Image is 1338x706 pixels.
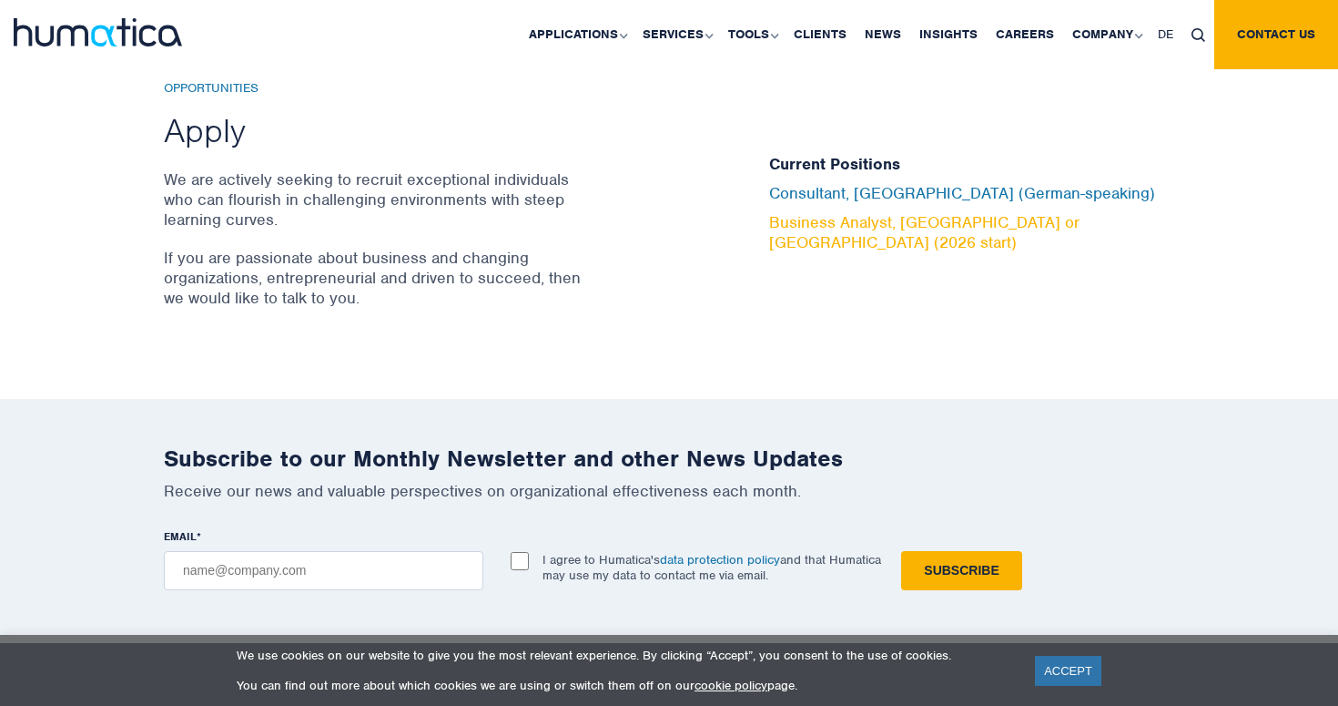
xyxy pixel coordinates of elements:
p: We use cookies on our website to give you the most relevant experience. By clicking “Accept”, you... [237,648,1012,663]
p: You can find out more about which cookies we are using or switch them off on our page. [237,678,1012,693]
h2: Subscribe to our Monthly Newsletter and other News Updates [164,445,1174,473]
span: DE [1158,26,1173,42]
a: Consultant, [GEOGRAPHIC_DATA] (German-speaking) [769,183,1155,203]
img: search_icon [1191,28,1205,42]
h5: Current Positions [769,155,1174,175]
h2: Apply [164,109,587,151]
span: EMAIL [164,529,197,544]
p: Receive our news and valuable perspectives on organizational effectiveness each month. [164,481,1174,501]
p: We are actively seeking to recruit exceptional individuals who can flourish in challenging enviro... [164,169,587,230]
a: data protection policy [660,552,780,568]
a: Business Analyst, [GEOGRAPHIC_DATA] or [GEOGRAPHIC_DATA] (2026 start) [769,212,1080,252]
input: name@company.com [164,551,483,590]
input: I agree to Humatica'sdata protection policyand that Humatica may use my data to contact me via em... [511,552,529,570]
p: If you are passionate about business and changing organizations, entrepreneurial and driven to su... [164,248,587,308]
h6: Opportunities [164,81,587,97]
input: Subscribe [901,551,1021,590]
a: cookie policy [694,678,767,693]
p: I agree to Humatica's and that Humatica may use my data to contact me via email. [542,552,881,583]
a: ACCEPT [1035,656,1101,686]
img: logo [14,18,182,46]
